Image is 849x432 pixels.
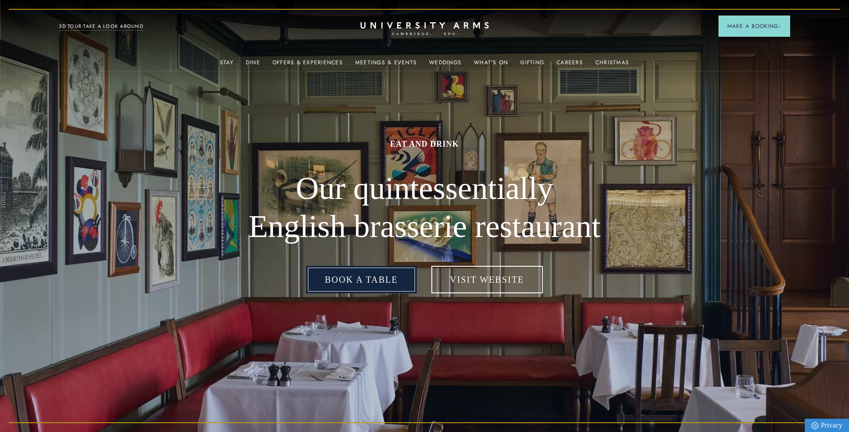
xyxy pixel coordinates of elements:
a: 3D TOUR:TAKE A LOOK AROUND [59,23,143,31]
a: Meetings & Events [355,59,417,71]
h1: Eat and drink [248,139,602,149]
h2: Our quintessentially English brasserie restaurant [248,170,602,245]
a: Christmas [595,59,629,71]
a: Careers [557,59,583,71]
a: What's On [474,59,508,71]
a: Home [361,22,489,36]
a: Offers & Experiences [273,59,343,71]
a: Privacy [805,419,849,432]
a: Stay [220,59,234,71]
a: Gifting [520,59,544,71]
img: Arrow icon [778,25,781,28]
a: Visit Website [431,266,543,293]
a: Book a table [306,266,416,293]
a: Weddings [429,59,461,71]
span: Make a Booking [727,22,781,30]
button: Make a BookingArrow icon [718,16,790,37]
a: Dine [246,59,260,71]
img: Privacy [811,422,818,429]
